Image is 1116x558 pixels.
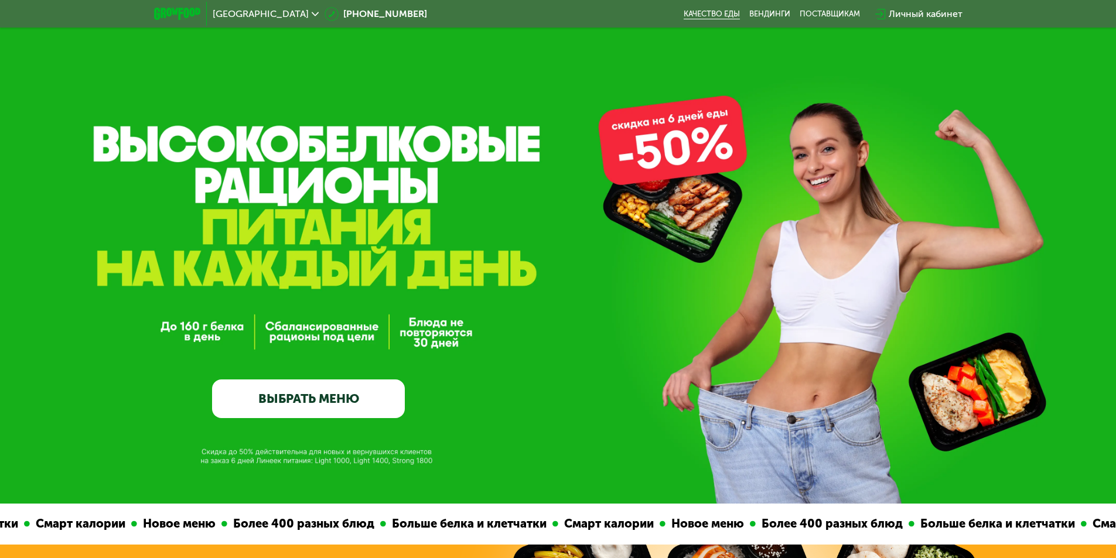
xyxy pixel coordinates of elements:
[385,515,552,533] div: Больше белка и клетчатки
[558,515,659,533] div: Смарт калории
[325,7,427,21] a: [PHONE_NUMBER]
[914,515,1080,533] div: Больше белка и клетчатки
[213,9,309,19] span: [GEOGRAPHIC_DATA]
[212,379,405,418] a: ВЫБРАТЬ МЕНЮ
[227,515,380,533] div: Более 400 разных блюд
[749,9,790,19] a: Вендинги
[755,515,908,533] div: Более 400 разных блюд
[136,515,221,533] div: Новое меню
[684,9,740,19] a: Качество еды
[665,515,749,533] div: Новое меню
[800,9,860,19] div: поставщикам
[889,7,963,21] div: Личный кабинет
[29,515,131,533] div: Смарт калории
